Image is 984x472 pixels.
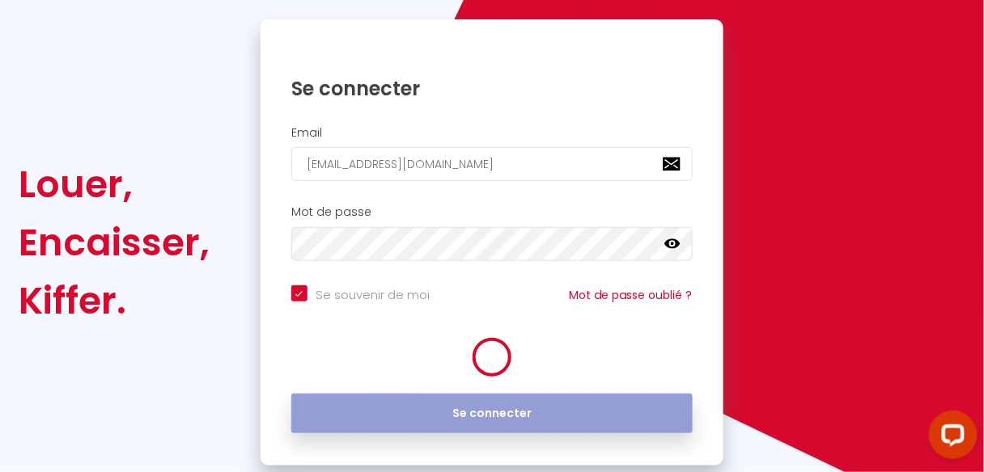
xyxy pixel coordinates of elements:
h1: Se connecter [291,76,693,101]
button: Se connecter [291,394,693,434]
h2: Mot de passe [291,205,693,219]
div: Kiffer. [19,272,210,330]
a: Mot de passe oublié ? [570,287,693,303]
h2: Email [291,126,693,140]
iframe: LiveChat chat widget [916,404,984,472]
div: Louer, [19,155,210,213]
div: Encaisser, [19,213,210,272]
input: Ton Email [291,147,693,181]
